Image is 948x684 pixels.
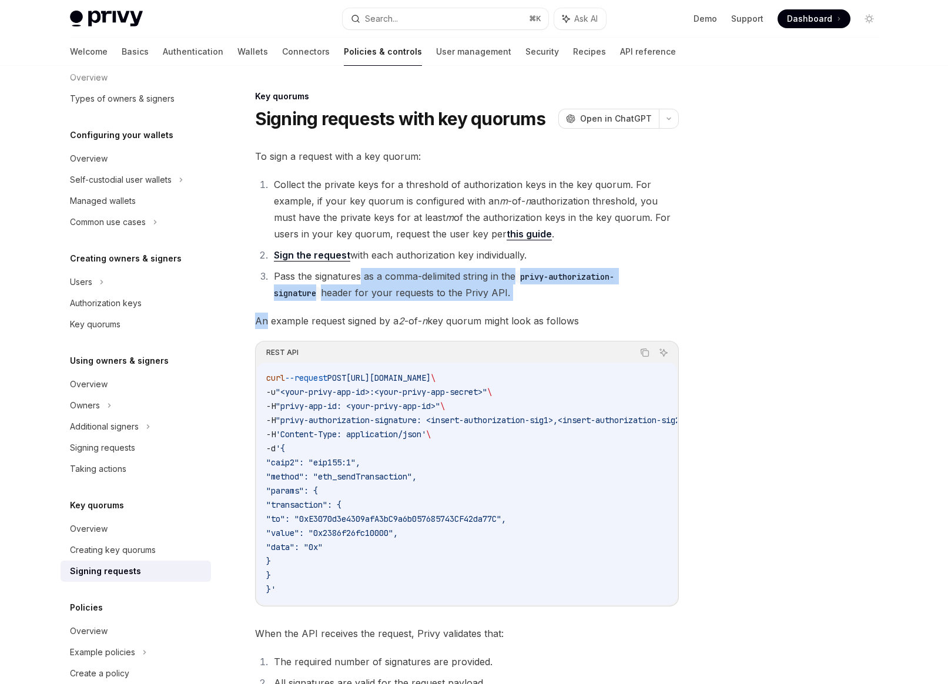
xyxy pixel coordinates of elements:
[70,296,142,310] div: Authorization keys
[327,373,346,383] span: POST
[61,663,211,684] a: Create a policy
[70,354,169,368] h5: Using owners & signers
[70,252,182,266] h5: Creating owners & signers
[255,148,679,165] span: To sign a request with a key quorum:
[860,9,879,28] button: Toggle dark mode
[580,113,652,125] span: Open in ChatGPT
[70,317,120,331] div: Key quorums
[266,443,276,454] span: -d
[266,429,276,440] span: -H
[637,345,652,360] button: Copy the contents from the code block
[574,13,598,25] span: Ask AI
[426,429,431,440] span: \
[500,195,508,207] em: m
[787,13,832,25] span: Dashboard
[61,437,211,458] a: Signing requests
[365,12,398,26] div: Search...
[122,38,149,66] a: Basics
[487,387,492,397] span: \
[266,401,276,411] span: -H
[266,528,398,538] span: "value": "0x2386f26fc10000",
[422,315,427,327] em: n
[163,38,223,66] a: Authentication
[266,457,360,468] span: "caip2": "eip155:1",
[70,462,126,476] div: Taking actions
[61,458,211,480] a: Taking actions
[529,14,541,24] span: ⌘ K
[656,345,671,360] button: Ask AI
[70,601,103,615] h5: Policies
[398,315,404,327] em: 2
[266,584,276,595] span: }'
[344,38,422,66] a: Policies & controls
[285,373,327,383] span: --request
[276,401,440,411] span: "privy-app-id: <your-privy-app-id>"
[276,415,689,425] span: "privy-authorization-signature: <insert-authorization-sig1>,<insert-authorization-sig2>"
[70,11,143,27] img: light logo
[266,542,323,552] span: "data": "0x"
[255,625,679,642] span: When the API receives the request, Privy validates that:
[270,247,679,263] li: with each authorization key individually.
[266,485,318,496] span: "params": {
[276,443,285,454] span: '{
[255,313,679,329] span: An example request signed by a -of- key quorum might look as follows
[61,148,211,169] a: Overview
[61,314,211,335] a: Key quorums
[255,90,679,102] div: Key quorums
[270,268,679,301] li: Pass the signatures as a comma-delimited string in the header for your requests to the Privy API.
[61,293,211,314] a: Authorization keys
[61,88,211,109] a: Types of owners & signers
[507,228,552,240] a: this guide
[266,514,506,524] span: "to": "0xE3070d3e4309afA3bC9a6b057685743CF42da77C",
[266,345,299,360] div: REST API
[237,38,268,66] a: Wallets
[70,152,108,166] div: Overview
[282,38,330,66] a: Connectors
[266,471,417,482] span: "method": "eth_sendTransaction",
[270,176,679,242] li: Collect the private keys for a threshold of authorization keys in the key quorum. For example, if...
[266,499,341,510] span: "transaction": {
[778,9,850,28] a: Dashboard
[436,38,511,66] a: User management
[525,195,531,207] em: n
[70,543,156,557] div: Creating key quorums
[61,190,211,212] a: Managed wallets
[431,373,436,383] span: \
[70,194,136,208] div: Managed wallets
[70,564,141,578] div: Signing requests
[731,13,763,25] a: Support
[70,420,139,434] div: Additional signers
[255,108,545,129] h1: Signing requests with key quorums
[276,387,487,397] span: "<your-privy-app-id>:<your-privy-app-secret>"
[70,441,135,455] div: Signing requests
[440,401,445,411] span: \
[343,8,548,29] button: Search...⌘K
[70,377,108,391] div: Overview
[70,522,108,536] div: Overview
[573,38,606,66] a: Recipes
[61,539,211,561] a: Creating key quorums
[70,275,92,289] div: Users
[266,373,285,383] span: curl
[346,373,431,383] span: [URL][DOMAIN_NAME]
[61,561,211,582] a: Signing requests
[266,415,276,425] span: -H
[266,556,271,566] span: }
[70,398,100,413] div: Owners
[70,498,124,512] h5: Key quorums
[266,387,276,397] span: -u
[554,8,606,29] button: Ask AI
[70,624,108,638] div: Overview
[558,109,659,129] button: Open in ChatGPT
[70,92,175,106] div: Types of owners & signers
[445,212,454,223] em: m
[70,38,108,66] a: Welcome
[270,653,679,670] li: The required number of signatures are provided.
[276,429,426,440] span: 'Content-Type: application/json'
[274,249,350,261] a: Sign the request
[694,13,717,25] a: Demo
[620,38,676,66] a: API reference
[70,128,173,142] h5: Configuring your wallets
[61,518,211,539] a: Overview
[70,666,129,680] div: Create a policy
